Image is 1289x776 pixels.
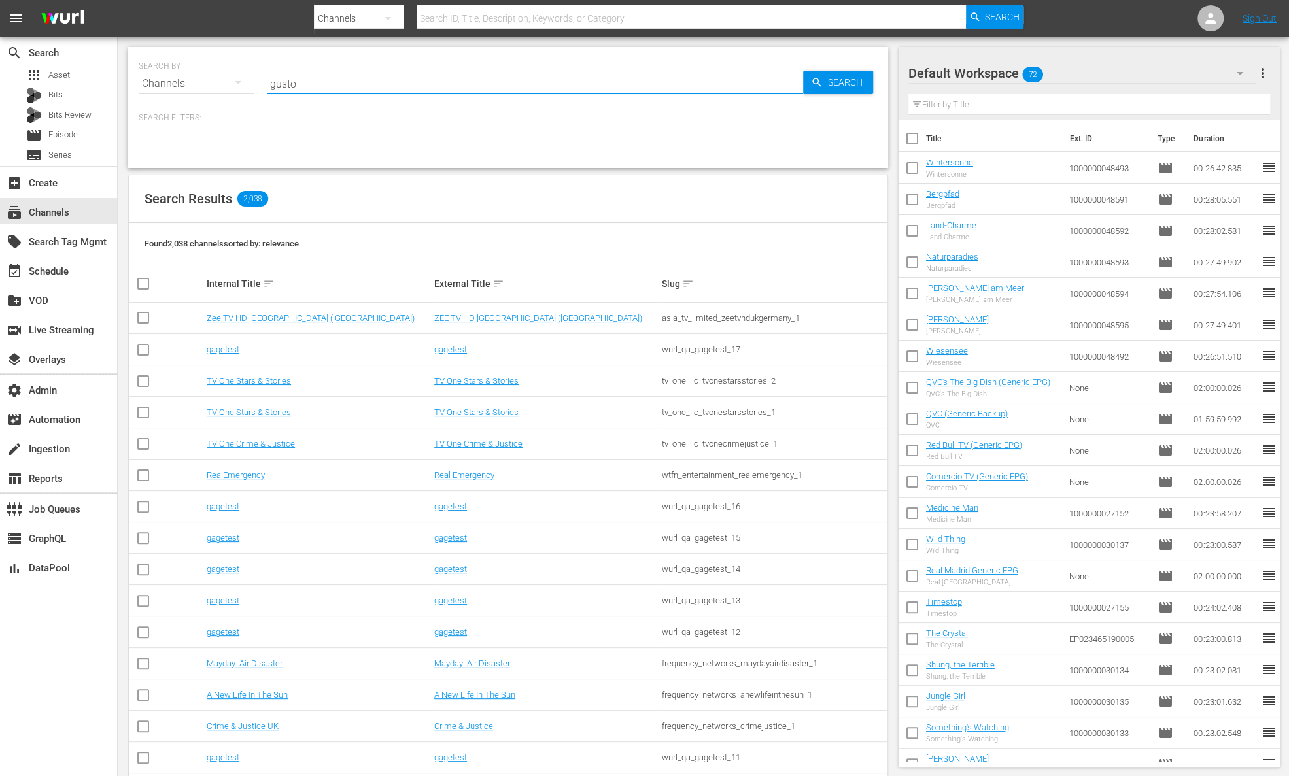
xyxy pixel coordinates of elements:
[434,533,467,543] a: gagetest
[926,503,978,513] a: Medicine Man
[662,313,885,323] div: asia_tv_limited_zeetvhdukgermany_1
[207,658,283,668] a: Mayday: Air Disaster
[145,239,299,248] span: Found 2,038 channels sorted by: relevance
[207,752,239,762] a: gagetest
[1188,717,1260,749] td: 00:23:02.548
[1064,529,1153,560] td: 1000000030137
[139,65,254,102] div: Channels
[7,560,22,576] span: DataPool
[434,501,467,511] a: gagetest
[926,283,1024,293] a: [PERSON_NAME] am Meer
[1064,372,1153,403] td: None
[1260,536,1276,552] span: reorder
[926,421,1008,430] div: QVC
[7,352,22,367] span: Overlays
[7,322,22,338] span: Live Streaming
[926,565,1018,575] a: Real Madrid Generic EPG
[7,382,22,398] span: Admin
[434,752,467,762] a: gagetest
[1260,222,1276,238] span: reorder
[145,191,232,207] span: Search Results
[926,346,968,356] a: Wiesensee
[662,407,885,417] div: tv_one_llc_tvonestarsstories_1
[207,313,415,323] a: Zee TV HD [GEOGRAPHIC_DATA] ([GEOGRAPHIC_DATA])
[1260,411,1276,426] span: reorder
[966,5,1023,29] button: Search
[926,515,978,524] div: Medicine Man
[1260,724,1276,740] span: reorder
[26,147,42,163] span: Series
[492,278,504,290] span: sort
[7,531,22,547] span: GraphQL
[1158,254,1173,270] span: Episode
[985,5,1020,29] span: Search
[1260,254,1276,269] span: reorder
[926,252,978,261] a: Naturparadies
[434,407,519,417] a: TV One Stars & Stories
[1158,160,1173,176] span: Episode
[1064,466,1153,498] td: None
[7,45,22,61] span: Search
[434,313,642,323] a: ZEE TV HD [GEOGRAPHIC_DATA] ([GEOGRAPHIC_DATA])
[7,412,22,428] span: Automation
[926,390,1050,398] div: QVC's The Big Dish
[1158,599,1173,615] span: Episode
[662,276,885,292] div: Slug
[207,690,288,700] a: A New Life In The Sun
[434,439,523,448] a: TV One Crime & Justice
[1260,756,1276,771] span: reorder
[1243,13,1277,24] a: Sign Out
[1260,630,1276,646] span: reorder
[1260,662,1276,677] span: reorder
[926,120,1062,157] th: Title
[207,376,291,386] a: TV One Stars & Stories
[1158,223,1173,239] span: Episode
[1188,246,1260,278] td: 00:27:49.902
[662,596,885,605] div: wurl_qa_gagetest_13
[1064,246,1153,278] td: 1000000048593
[7,501,22,517] span: Job Queues
[926,327,989,335] div: [PERSON_NAME]
[139,112,878,124] p: Search Filters:
[908,55,1256,92] div: Default Workspace
[1188,623,1260,654] td: 00:23:00.813
[1260,567,1276,583] span: reorder
[7,205,22,220] span: Channels
[48,109,92,122] span: Bits Review
[926,578,1018,586] div: Real [GEOGRAPHIC_DATA]
[1064,592,1153,623] td: 1000000027155
[1188,152,1260,184] td: 00:26:42.835
[263,278,275,290] span: sort
[926,220,976,230] a: Land-Charme
[1064,215,1153,246] td: 1000000048592
[1150,120,1186,157] th: Type
[1064,623,1153,654] td: EP023465190005
[1158,662,1173,678] span: Episode
[926,754,989,764] a: [PERSON_NAME]
[1158,443,1173,458] span: Episode
[926,691,965,701] a: Jungle Girl
[926,722,1009,732] a: Something's Watching
[926,314,989,324] a: [PERSON_NAME]
[926,471,1028,481] a: Comercio TV (Generic EPG)
[662,376,885,386] div: tv_one_llc_tvonestarsstories_2
[1064,184,1153,215] td: 1000000048591
[1158,317,1173,333] span: Episode
[1188,435,1260,466] td: 02:00:00.026
[48,88,63,101] span: Bits
[7,175,22,191] span: Create
[1158,192,1173,207] span: Episode
[1064,152,1153,184] td: 1000000048493
[662,564,885,574] div: wurl_qa_gagetest_14
[1022,61,1043,88] span: 72
[1188,372,1260,403] td: 02:00:00.026
[1158,286,1173,301] span: Episode
[207,470,265,480] a: RealEmergency
[1188,278,1260,309] td: 00:27:54.106
[207,596,239,605] a: gagetest
[7,441,22,457] span: Ingestion
[1260,160,1276,175] span: reorder
[207,533,239,543] a: gagetest
[662,439,885,448] div: tv_one_llc_tvonecrimejustice_1
[1188,498,1260,529] td: 00:23:58.207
